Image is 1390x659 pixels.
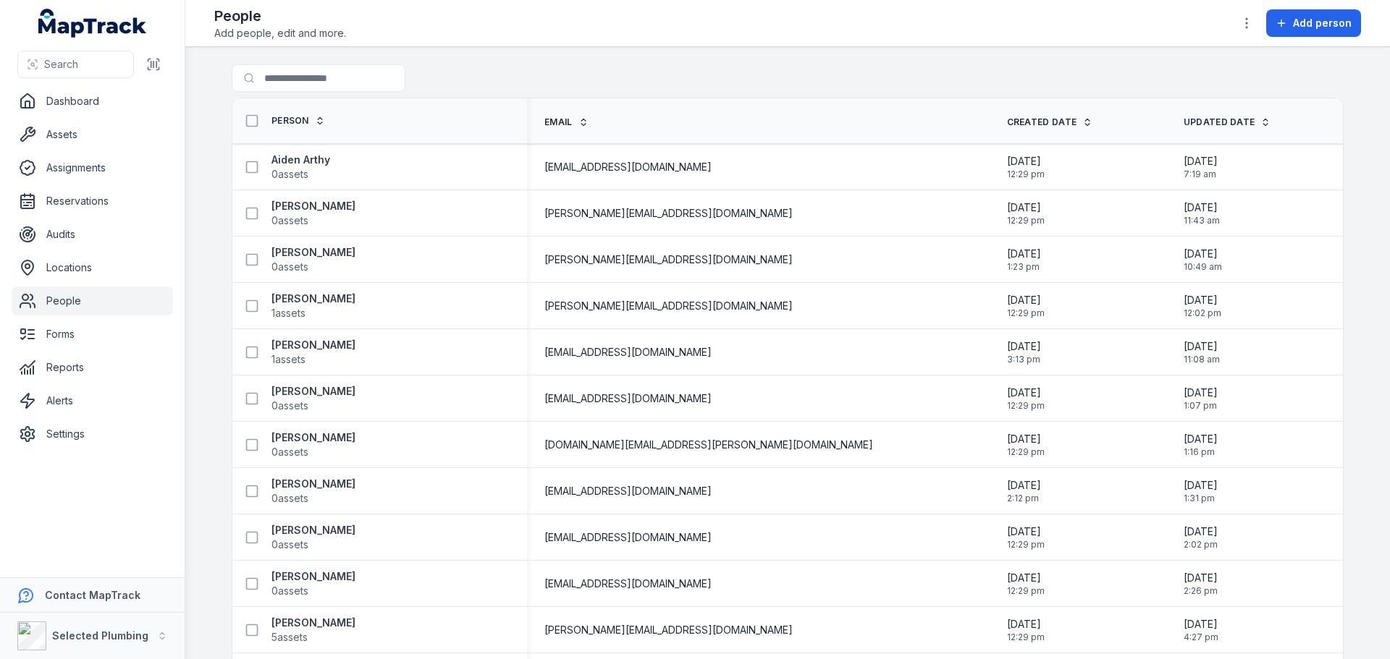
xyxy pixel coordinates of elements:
[1184,169,1218,180] span: 7:19 am
[1184,339,1220,354] span: [DATE]
[1184,293,1221,319] time: 8/11/2025, 12:02:58 PM
[1007,200,1045,226] time: 1/14/2025, 12:29:42 PM
[1007,247,1041,273] time: 2/13/2025, 1:23:00 PM
[1184,116,1271,128] a: Updated Date
[1184,154,1218,180] time: 7/29/2025, 7:19:23 AM
[1293,16,1352,30] span: Add person
[1007,215,1045,226] span: 12:29 pm
[1007,293,1045,319] time: 1/14/2025, 12:29:42 PM
[271,292,355,320] a: [PERSON_NAME]1assets
[544,116,589,128] a: Email
[1184,493,1218,504] span: 1:31 pm
[1184,539,1218,550] span: 2:02 pm
[271,338,355,367] a: [PERSON_NAME]1assets
[271,167,308,182] span: 0 assets
[1184,386,1218,412] time: 8/11/2025, 1:07:47 PM
[1007,432,1045,446] span: [DATE]
[1007,339,1041,365] time: 2/28/2025, 3:13:20 PM
[1184,293,1221,307] span: [DATE]
[1184,571,1218,585] span: [DATE]
[544,530,712,545] span: [EMAIL_ADDRESS][DOMAIN_NAME]
[1007,386,1045,412] time: 1/14/2025, 12:29:42 PM
[544,623,793,637] span: [PERSON_NAME][EMAIL_ADDRESS][DOMAIN_NAME]
[271,399,308,413] span: 0 assets
[12,286,173,315] a: People
[12,386,173,415] a: Alerts
[1007,571,1045,597] time: 1/14/2025, 12:29:42 PM
[1184,478,1218,493] span: [DATE]
[271,115,325,127] a: Person
[271,352,306,367] span: 1 assets
[271,384,355,399] strong: [PERSON_NAME]
[271,445,308,459] span: 0 assets
[1184,478,1218,504] time: 8/11/2025, 1:31:49 PM
[1007,154,1045,180] time: 1/14/2025, 12:29:42 PM
[1007,585,1045,597] span: 12:29 pm
[1184,617,1218,632] span: [DATE]
[1007,524,1045,550] time: 1/14/2025, 12:29:42 PM
[271,523,355,537] strong: [PERSON_NAME]
[1184,432,1218,458] time: 8/11/2025, 1:16:06 PM
[271,199,355,228] a: [PERSON_NAME]0assets
[45,589,140,601] strong: Contact MapTrack
[1007,386,1045,400] span: [DATE]
[271,477,355,491] strong: [PERSON_NAME]
[38,9,147,38] a: MapTrack
[1007,478,1041,493] span: [DATE]
[271,523,355,552] a: [PERSON_NAME]0assets
[1007,116,1077,128] span: Created Date
[1007,154,1045,169] span: [DATE]
[12,153,173,182] a: Assignments
[544,577,712,591] span: [EMAIL_ADDRESS][DOMAIN_NAME]
[1007,617,1045,632] span: [DATE]
[544,484,712,498] span: [EMAIL_ADDRESS][DOMAIN_NAME]
[271,115,309,127] span: Person
[271,630,308,645] span: 5 assets
[1184,339,1220,365] time: 8/11/2025, 11:08:49 AM
[17,51,134,78] button: Search
[544,160,712,174] span: [EMAIL_ADDRESS][DOMAIN_NAME]
[271,213,308,228] span: 0 assets
[271,491,308,506] span: 0 assets
[1007,539,1045,550] span: 12:29 pm
[271,306,306,320] span: 1 assets
[1007,478,1041,504] time: 5/14/2025, 2:12:32 PM
[271,260,308,274] span: 0 assets
[271,153,330,182] a: Aiden Arthy0assets
[1266,9,1361,37] button: Add person
[544,391,712,406] span: [EMAIL_ADDRESS][DOMAIN_NAME]
[271,245,355,260] strong: [PERSON_NAME]
[1184,154,1218,169] span: [DATE]
[544,438,873,452] span: [DOMAIN_NAME][EMAIL_ADDRESS][PERSON_NAME][DOMAIN_NAME]
[12,253,173,282] a: Locations
[271,584,308,598] span: 0 assets
[544,299,793,313] span: [PERSON_NAME][EMAIL_ADDRESS][DOMAIN_NAME]
[1007,571,1045,585] span: [DATE]
[544,252,793,267] span: [PERSON_NAME][EMAIL_ADDRESS][DOMAIN_NAME]
[271,384,355,413] a: [PERSON_NAME]0assets
[271,477,355,506] a: [PERSON_NAME]0assets
[1184,200,1220,226] time: 8/11/2025, 11:43:19 AM
[12,320,173,349] a: Forms
[1007,446,1045,458] span: 12:29 pm
[271,430,355,445] strong: [PERSON_NAME]
[271,616,355,630] strong: [PERSON_NAME]
[1184,386,1218,400] span: [DATE]
[1007,524,1045,539] span: [DATE]
[1007,116,1093,128] a: Created Date
[544,345,712,360] span: [EMAIL_ADDRESS][DOMAIN_NAME]
[1184,354,1220,365] span: 11:08 am
[1007,293,1045,307] span: [DATE]
[1184,524,1218,550] time: 8/11/2025, 2:02:25 PM
[12,120,173,149] a: Assets
[1007,493,1041,504] span: 2:12 pm
[271,153,330,167] strong: Aiden Arthy
[271,569,355,598] a: [PERSON_NAME]0assets
[1007,400,1045,412] span: 12:29 pm
[1007,617,1045,643] time: 1/14/2025, 12:29:42 PM
[1184,400,1218,412] span: 1:07 pm
[544,116,573,128] span: Email
[1007,354,1041,365] span: 3:13 pm
[1007,632,1045,643] span: 12:29 pm
[12,220,173,249] a: Audits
